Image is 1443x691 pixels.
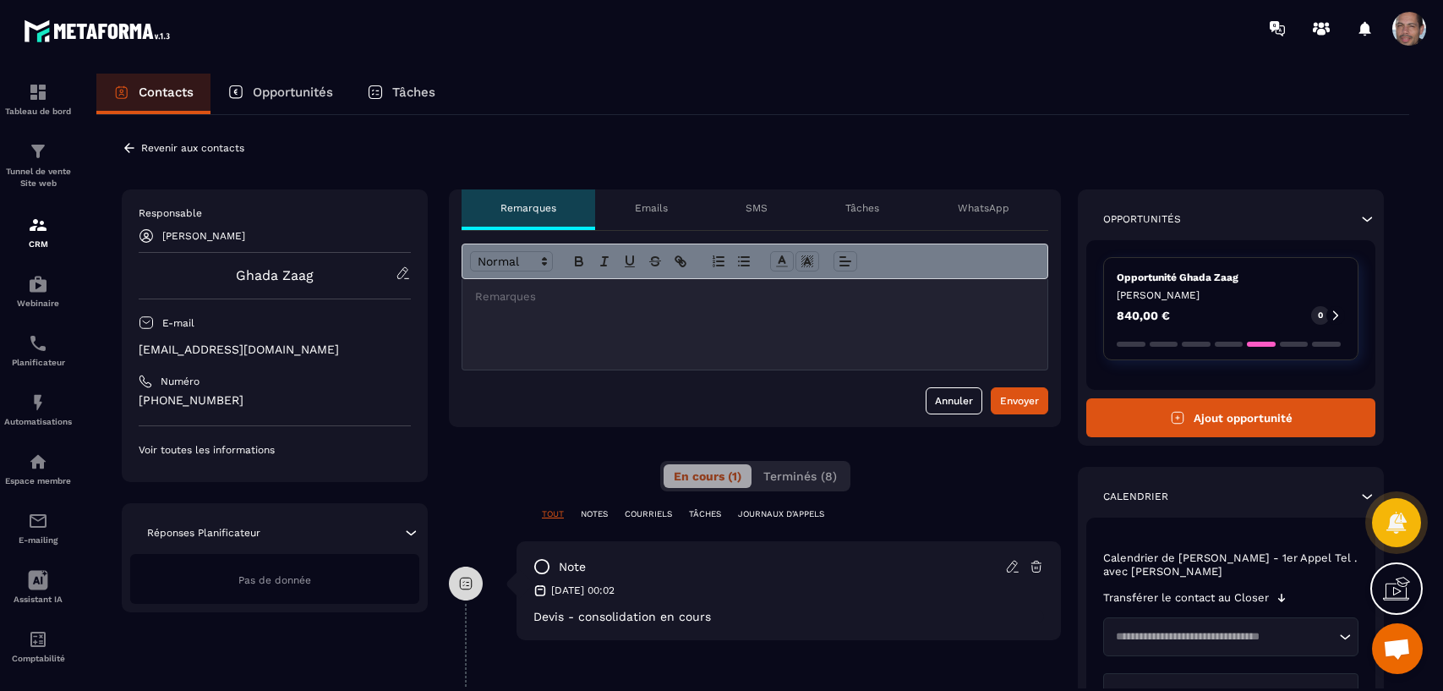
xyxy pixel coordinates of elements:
[4,380,72,439] a: automationsautomationsAutomatisations
[139,443,411,457] p: Voir toutes les informations
[4,107,72,116] p: Tableau de bord
[926,387,982,414] button: Annuler
[1086,398,1375,437] button: Ajout opportunité
[4,299,72,308] p: Webinaire
[28,629,48,650] img: accountant
[24,15,176,47] img: logo
[958,201,1009,215] p: WhatsApp
[4,261,72,321] a: automationsautomationsWebinaire
[559,559,586,575] p: note
[96,74,210,114] a: Contacts
[1117,288,1345,302] p: [PERSON_NAME]
[28,82,48,102] img: formation
[139,206,411,220] p: Responsable
[1318,310,1323,321] p: 0
[139,392,411,409] p: [PHONE_NUMBER]
[1103,212,1181,226] p: Opportunités
[139,85,194,100] p: Contacts
[551,584,615,597] p: [DATE] 00:02
[28,392,48,413] img: automations
[161,375,200,388] p: Numéro
[28,141,48,162] img: formation
[738,508,824,520] p: JOURNAUX D'APPELS
[1117,310,1170,321] p: 840,00 €
[253,85,333,100] p: Opportunités
[236,267,314,283] a: Ghada Zaag
[581,508,608,520] p: NOTES
[625,508,672,520] p: COURRIELS
[1103,591,1269,605] p: Transférer le contact au Closer
[533,610,1044,623] p: Devis - consolidation en cours
[4,439,72,498] a: automationsautomationsEspace membre
[350,74,452,114] a: Tâches
[845,201,879,215] p: Tâches
[139,342,411,358] p: [EMAIL_ADDRESS][DOMAIN_NAME]
[4,417,72,426] p: Automatisations
[4,239,72,249] p: CRM
[4,535,72,545] p: E-mailing
[4,202,72,261] a: formationformationCRM
[4,166,72,189] p: Tunnel de vente Site web
[4,557,72,617] a: Assistant IA
[4,358,72,367] p: Planificateur
[28,215,48,235] img: formation
[1372,623,1423,674] div: Ouvrir le chat
[141,142,244,154] p: Revenir aux contacts
[746,201,768,215] p: SMS
[763,469,837,483] span: Terminés (8)
[1000,392,1039,409] div: Envoyer
[674,469,741,483] span: En cours (1)
[1103,617,1358,656] div: Search for option
[1103,490,1168,503] p: Calendrier
[28,511,48,531] img: email
[4,476,72,485] p: Espace membre
[4,595,72,604] p: Assistant IA
[689,508,721,520] p: TÂCHES
[4,498,72,557] a: emailemailE-mailing
[4,654,72,663] p: Comptabilité
[635,201,668,215] p: Emails
[1103,551,1358,579] p: Calendrier de [PERSON_NAME] - 1er Appel Tel . avec [PERSON_NAME]
[210,74,350,114] a: Opportunités
[162,316,194,330] p: E-mail
[28,333,48,354] img: scheduler
[991,387,1048,414] button: Envoyer
[392,85,435,100] p: Tâches
[753,464,847,488] button: Terminés (8)
[162,230,245,242] p: [PERSON_NAME]
[147,526,260,540] p: Réponses Planificateur
[4,129,72,202] a: formationformationTunnel de vente Site web
[4,321,72,380] a: schedulerschedulerPlanificateur
[4,69,72,129] a: formationformationTableau de bord
[664,464,752,488] button: En cours (1)
[28,274,48,294] img: automations
[4,617,72,676] a: accountantaccountantComptabilité
[1110,628,1335,645] input: Search for option
[500,201,556,215] p: Remarques
[28,452,48,472] img: automations
[238,574,311,586] span: Pas de donnée
[542,508,564,520] p: TOUT
[1117,271,1345,284] p: Opportunité Ghada Zaag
